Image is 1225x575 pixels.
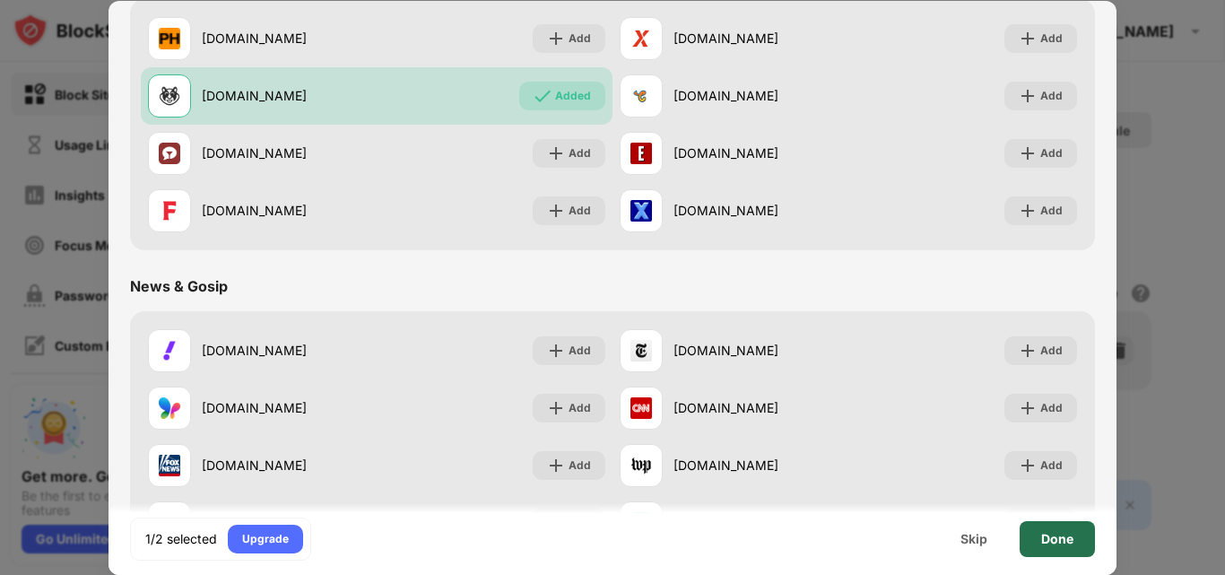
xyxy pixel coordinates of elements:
div: Add [1040,30,1063,48]
img: favicons [159,28,180,49]
div: [DOMAIN_NAME] [202,86,377,105]
div: [DOMAIN_NAME] [673,29,848,48]
img: favicons [159,85,180,107]
div: Done [1041,532,1073,546]
img: favicons [630,28,652,49]
div: [DOMAIN_NAME] [673,456,848,475]
div: [DOMAIN_NAME] [673,201,848,220]
img: favicons [159,200,180,222]
div: [DOMAIN_NAME] [673,398,848,417]
div: News & Gosip [130,277,228,295]
div: Add [569,399,591,417]
img: favicons [159,340,180,362]
img: favicons [630,143,652,164]
img: favicons [630,85,652,107]
div: Add [1040,87,1063,105]
div: Add [1040,144,1063,162]
div: [DOMAIN_NAME] [202,341,377,360]
div: Add [1040,457,1063,475]
div: [DOMAIN_NAME] [202,456,377,475]
img: favicons [159,455,180,476]
img: favicons [159,397,180,419]
div: [DOMAIN_NAME] [202,29,377,48]
img: favicons [630,200,652,222]
div: Upgrade [242,530,289,548]
div: [DOMAIN_NAME] [673,144,848,162]
div: Add [569,144,591,162]
div: Add [1040,342,1063,360]
div: 1/2 selected [145,530,217,548]
img: favicons [630,397,652,419]
div: Add [569,202,591,220]
img: favicons [630,455,652,476]
div: [DOMAIN_NAME] [673,86,848,105]
div: Add [569,457,591,475]
div: Add [1040,399,1063,417]
div: [DOMAIN_NAME] [202,144,377,162]
div: Added [555,87,591,105]
img: favicons [159,143,180,164]
div: Add [1040,202,1063,220]
div: Add [569,30,591,48]
div: [DOMAIN_NAME] [202,201,377,220]
img: favicons [630,340,652,362]
div: [DOMAIN_NAME] [673,341,848,360]
div: [DOMAIN_NAME] [202,398,377,417]
div: Skip [960,532,987,546]
div: Add [569,342,591,360]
